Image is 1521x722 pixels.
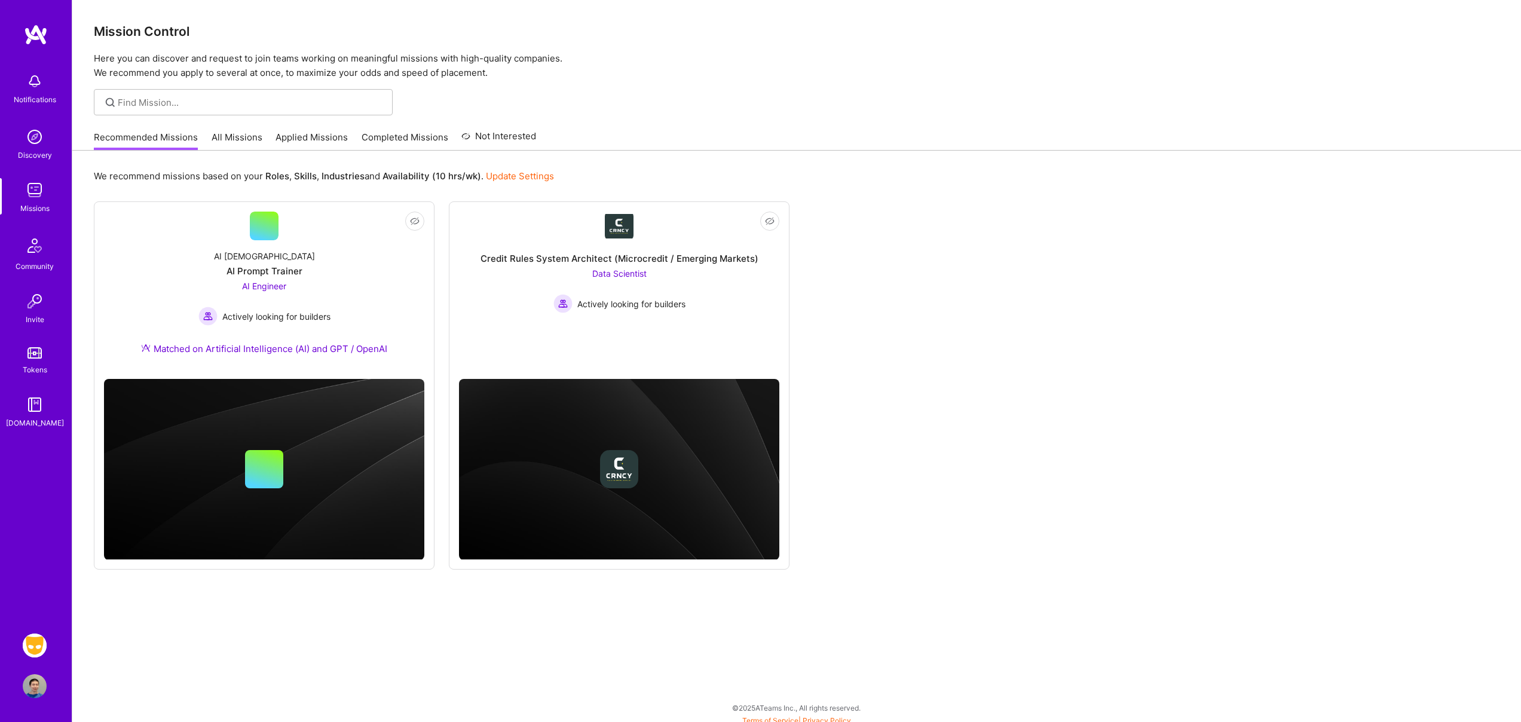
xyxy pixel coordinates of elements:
span: Actively looking for builders [222,310,330,323]
a: AI [DEMOGRAPHIC_DATA]AI Prompt TrainerAI Engineer Actively looking for buildersActively looking f... [104,212,424,369]
img: Community [20,231,49,260]
img: Actively looking for builders [198,307,218,326]
img: teamwork [23,178,47,202]
a: Not Interested [461,129,536,151]
h3: Mission Control [94,24,1499,39]
div: AI [DEMOGRAPHIC_DATA] [214,250,315,262]
div: Community [16,260,54,273]
i: icon SearchGrey [103,96,117,109]
div: Tokens [23,363,47,376]
b: Roles [265,170,289,182]
a: Update Settings [486,170,554,182]
a: Company LogoCredit Rules System Architect (Microcredit / Emerging Markets)Data Scientist Actively... [459,212,779,369]
img: Invite [23,289,47,313]
img: Actively looking for builders [553,294,573,313]
div: Discovery [18,149,52,161]
div: [DOMAIN_NAME] [6,417,64,429]
img: logo [24,24,48,45]
div: Matched on Artificial Intelligence (AI) and GPT / OpenAI [141,342,387,355]
img: Company logo [600,450,638,488]
div: AI Prompt Trainer [227,265,302,277]
p: Here you can discover and request to join teams working on meaningful missions with high-quality ... [94,51,1499,80]
b: Industries [322,170,365,182]
img: cover [459,379,779,560]
div: Invite [26,313,44,326]
img: Ateam Purple Icon [141,343,151,353]
i: icon EyeClosed [410,216,420,226]
div: Missions [20,202,50,215]
img: User Avatar [23,674,47,698]
img: bell [23,69,47,93]
img: cover [104,379,424,560]
p: We recommend missions based on your , , and . [94,170,554,182]
a: Completed Missions [362,131,448,151]
a: All Missions [212,131,262,151]
div: Credit Rules System Architect (Microcredit / Emerging Markets) [481,252,758,265]
img: discovery [23,125,47,149]
input: Find Mission... [118,96,384,109]
img: tokens [27,347,42,359]
span: Data Scientist [592,268,647,279]
a: User Avatar [20,674,50,698]
b: Skills [294,170,317,182]
span: Actively looking for builders [577,298,685,310]
a: Recommended Missions [94,131,198,151]
img: guide book [23,393,47,417]
b: Availability (10 hrs/wk) [382,170,481,182]
i: icon EyeClosed [765,216,775,226]
a: Grindr: Mobile + BE + Cloud [20,634,50,657]
div: Notifications [14,93,56,106]
img: Grindr: Mobile + BE + Cloud [23,634,47,657]
span: AI Engineer [242,281,286,291]
a: Applied Missions [276,131,348,151]
img: Company Logo [605,214,634,238]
